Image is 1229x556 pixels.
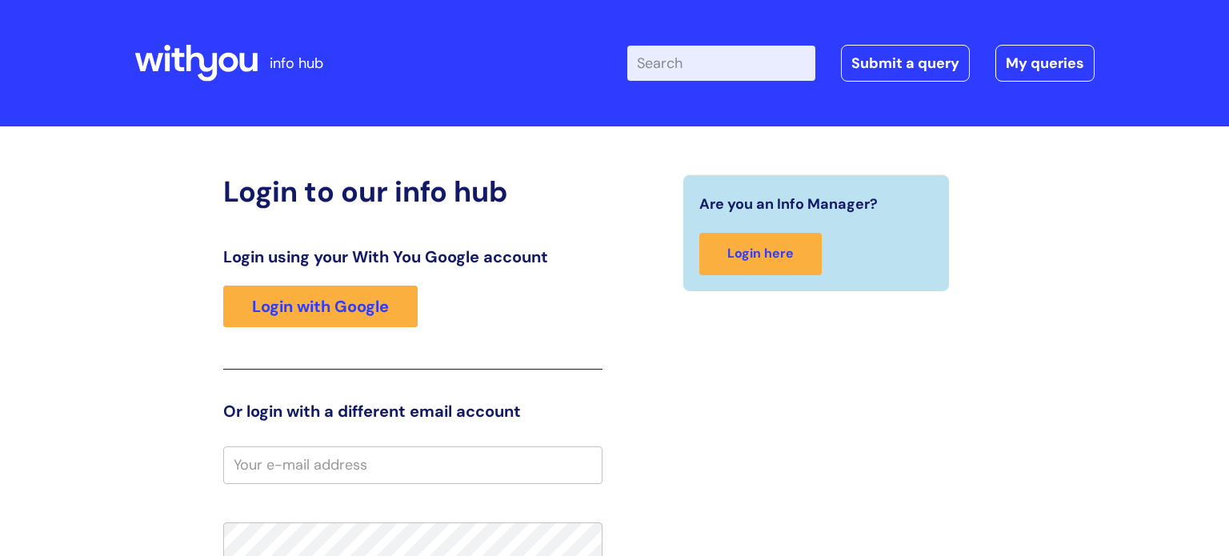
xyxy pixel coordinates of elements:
h3: Login using your With You Google account [223,247,602,266]
p: info hub [270,50,323,76]
input: Search [627,46,815,81]
a: Login with Google [223,286,418,327]
input: Your e-mail address [223,446,602,483]
h3: Or login with a different email account [223,402,602,421]
h2: Login to our info hub [223,174,602,209]
span: Are you an Info Manager? [699,191,878,217]
a: My queries [995,45,1095,82]
a: Submit a query [841,45,970,82]
a: Login here [699,233,822,275]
